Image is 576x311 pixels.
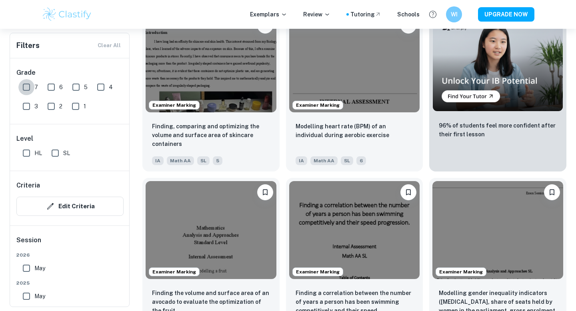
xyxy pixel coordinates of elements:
span: 1 [84,102,86,111]
span: Examiner Marking [149,268,199,275]
p: Review [303,10,330,19]
img: Clastify logo [42,6,92,22]
img: Math AA IA example thumbnail: Finding a correlation between the number [289,181,420,279]
span: 2025 [16,279,124,287]
span: 6 [356,156,366,165]
p: 96% of students feel more confident after their first lesson [439,121,557,139]
h6: Level [16,134,124,144]
span: IA [152,156,164,165]
span: Examiner Marking [149,102,199,109]
a: Schools [397,10,420,19]
img: Math AA IA example thumbnail: Finding, comparing and optimizing the vo [146,14,276,112]
span: SL [63,149,70,157]
button: Help and Feedback [426,8,440,21]
button: Bookmark [544,184,560,200]
span: Math AA [310,156,338,165]
span: IA [296,156,307,165]
span: Examiner Marking [436,268,486,275]
span: HL [34,149,42,157]
h6: WI [450,10,459,19]
a: Examiner MarkingBookmarkModelling heart rate (BPM) of an individual during aerobic exerciseIAMath... [286,11,423,171]
a: Thumbnail96% of students feel more confident after their first lesson [429,11,566,171]
img: Math AA IA example thumbnail: Finding the volume and surface area of a [146,181,276,279]
a: Examiner MarkingBookmarkFinding, comparing and optimizing the volume and surface area of skincare... [142,11,280,171]
h6: Session [16,235,124,251]
img: Math AA IA example thumbnail: Modelling heart rate (BPM) of an individ [289,14,420,112]
a: Tutoring [350,10,381,19]
h6: Criteria [16,181,40,190]
span: 7 [34,83,38,92]
span: Examiner Marking [293,102,343,109]
button: Bookmark [257,184,273,200]
span: Math AA [167,156,194,165]
span: SL [341,156,353,165]
img: Math AA IA example thumbnail: Modelling gender inequality indicators ( [432,181,563,279]
span: SL [197,156,210,165]
p: Finding, comparing and optimizing the volume and surface area of skincare containers [152,122,270,148]
img: Thumbnail [432,14,563,112]
span: 6 [59,83,63,92]
button: UPGRADE NOW [478,7,534,22]
button: Edit Criteria [16,197,124,216]
span: 5 [213,156,222,165]
span: May [34,264,45,273]
button: Bookmark [400,184,416,200]
span: 2 [59,102,62,111]
h6: Grade [16,68,124,78]
span: 5 [84,83,88,92]
span: May [34,292,45,301]
h6: Filters [16,40,40,51]
span: 2026 [16,251,124,259]
span: Examiner Marking [293,268,343,275]
span: 4 [109,83,113,92]
span: 3 [34,102,38,111]
button: WI [446,6,462,22]
p: Exemplars [250,10,287,19]
p: Modelling heart rate (BPM) of an individual during aerobic exercise [296,122,414,140]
